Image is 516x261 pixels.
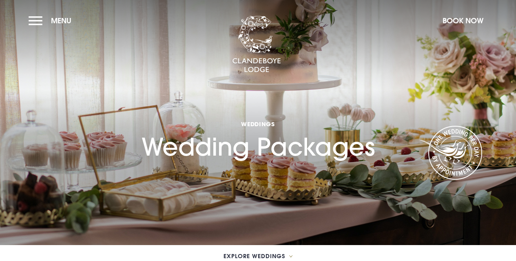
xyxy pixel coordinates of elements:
[224,253,285,259] span: Explore Weddings
[142,88,375,162] h1: Wedding Packages
[142,120,375,128] span: Weddings
[29,12,75,29] button: Menu
[438,12,487,29] button: Book Now
[51,16,71,25] span: Menu
[232,16,281,73] img: Clandeboye Lodge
